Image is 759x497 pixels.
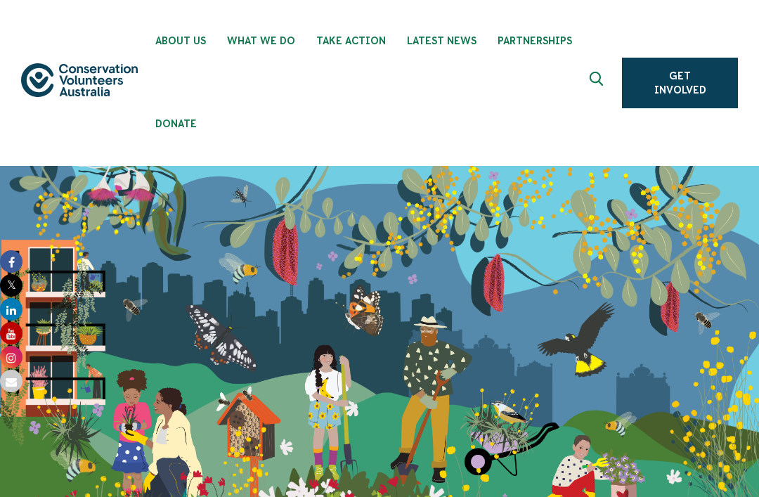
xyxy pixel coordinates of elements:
[155,35,206,46] span: About Us
[21,63,138,97] img: logo.svg
[155,118,197,129] span: Donate
[316,35,386,46] span: Take Action
[227,35,295,46] span: What We Do
[407,35,476,46] span: Latest News
[581,66,615,100] button: Expand search box Close search box
[590,72,607,94] span: Expand search box
[622,58,738,108] a: Get Involved
[498,35,572,46] span: Partnerships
